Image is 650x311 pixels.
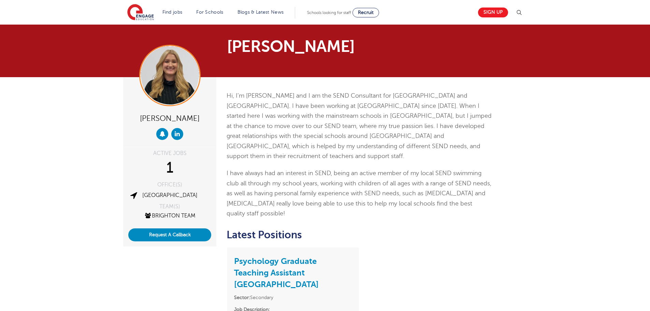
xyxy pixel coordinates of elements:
a: [GEOGRAPHIC_DATA] [142,192,198,198]
div: ACTIVE JOBS [128,151,211,156]
strong: Sector: [234,295,250,300]
a: Brighton Team [144,213,196,219]
h1: [PERSON_NAME] [227,38,389,55]
a: Blogs & Latest News [237,10,284,15]
a: For Schools [196,10,223,15]
div: OFFICE(S) [128,182,211,187]
div: TEAM(S) [128,204,211,209]
a: Sign up [478,8,508,17]
a: Find jobs [162,10,183,15]
h2: Latest Positions [227,229,492,241]
div: 1 [128,159,211,176]
span: Recruit [358,10,374,15]
a: Psychology Graduate Teaching Assistant [GEOGRAPHIC_DATA] [234,256,319,289]
div: [PERSON_NAME] [128,111,211,125]
span: Schools looking for staff [307,10,351,15]
a: Recruit [352,8,379,17]
li: Secondary [234,294,352,301]
p: I have always had an interest in SEND, being an active member of my local SEND swimming club all ... [227,168,492,219]
img: Engage Education [127,4,154,21]
p: Hi, I’m [PERSON_NAME] and I am the SEND Consultant for [GEOGRAPHIC_DATA] and [GEOGRAPHIC_DATA]. I... [227,91,492,161]
button: Request A Callback [128,228,211,241]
